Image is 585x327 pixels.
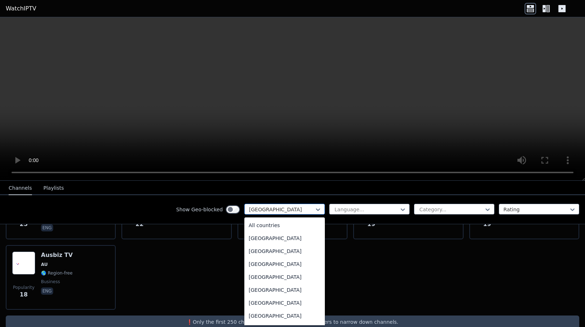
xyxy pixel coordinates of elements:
[20,290,28,299] span: 18
[244,232,325,245] div: [GEOGRAPHIC_DATA]
[244,284,325,296] div: [GEOGRAPHIC_DATA]
[244,271,325,284] div: [GEOGRAPHIC_DATA]
[41,252,73,259] h6: Ausbiz TV
[483,220,491,229] span: 19
[20,220,28,229] span: 25
[9,181,32,195] button: Channels
[367,220,375,229] span: 19
[41,224,53,231] p: eng
[244,258,325,271] div: [GEOGRAPHIC_DATA]
[41,279,60,285] span: business
[244,296,325,309] div: [GEOGRAPHIC_DATA]
[41,262,48,267] span: AU
[13,285,34,290] span: Popularity
[244,219,325,232] div: All countries
[41,270,73,276] span: 🌎 Region-free
[135,220,143,229] span: 22
[244,309,325,322] div: [GEOGRAPHIC_DATA]
[244,245,325,258] div: [GEOGRAPHIC_DATA]
[12,252,35,275] img: Ausbiz TV
[43,181,64,195] button: Playlists
[41,287,53,295] p: eng
[6,4,36,13] a: WatchIPTV
[9,318,576,326] p: ❗️Only the first 250 channels are returned, use the filters to narrow down channels.
[176,206,223,213] label: Show Geo-blocked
